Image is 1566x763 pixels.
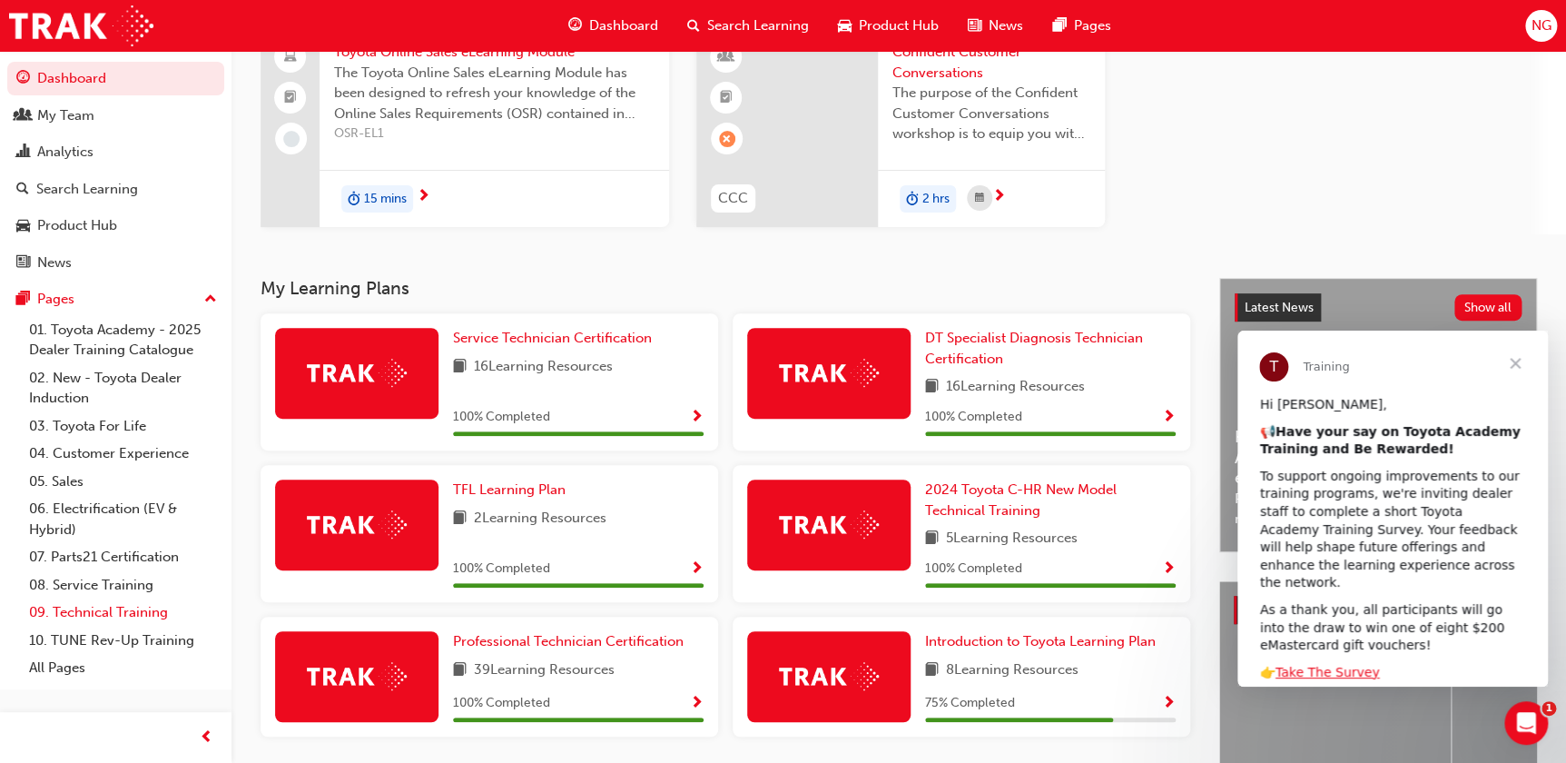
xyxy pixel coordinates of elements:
[1052,15,1066,37] span: pages-icon
[22,627,224,655] a: 10. TUNE Rev-Up Training
[7,173,224,206] a: Search Learning
[453,633,684,649] span: Professional Technician Certification
[925,481,1117,519] span: 2024 Toyota C-HR New Model Technical Training
[720,45,733,69] span: learningResourceType_INSTRUCTOR_LED-icon
[22,543,224,571] a: 07. Parts21 Certification
[474,356,613,379] span: 16 Learning Resources
[16,182,29,198] span: search-icon
[925,376,939,399] span: book-icon
[16,255,30,272] span: news-icon
[7,282,224,316] button: Pages
[925,659,939,682] span: book-icon
[37,142,94,163] div: Analytics
[892,83,1090,144] span: The purpose of the Confident Customer Conversations workshop is to equip you with tools to commun...
[453,508,467,530] span: book-icon
[690,406,704,429] button: Show Progress
[16,218,30,234] span: car-icon
[568,15,582,37] span: guage-icon
[36,179,138,200] div: Search Learning
[22,364,224,412] a: 02. New - Toyota Dealer Induction
[720,86,733,110] span: booktick-icon
[1162,558,1176,580] button: Show Progress
[37,105,94,126] div: My Team
[453,559,550,580] span: 100 % Completed
[779,359,879,387] img: Trak
[22,316,224,364] a: 01. Toyota Academy - 2025 Dealer Training Catalogue
[334,63,655,124] span: The Toyota Online Sales eLearning Module has been designed to refresh your knowledge of the Onlin...
[22,412,224,441] a: 03. Toyota For Life
[453,631,691,652] a: Professional Technician Certification
[589,15,658,36] span: Dashboard
[992,189,1006,205] span: next-icon
[16,292,30,308] span: pages-icon
[261,27,669,227] a: Toyota Online Sales eLearning ModuleThe Toyota Online Sales eLearning Module has been designed to...
[453,330,652,346] span: Service Technician Certification
[37,215,117,236] div: Product Hub
[1038,7,1125,45] a: pages-iconPages
[7,58,224,282] button: DashboardMy TeamAnalyticsSearch LearningProduct HubNews
[283,131,300,147] span: learningRecordVerb_NONE-icon
[284,45,297,69] span: laptop-icon
[22,599,224,627] a: 09. Technical Training
[925,633,1156,649] span: Introduction to Toyota Learning Plan
[261,278,1190,299] h3: My Learning Plans
[687,15,700,37] span: search-icon
[906,187,919,211] span: duration-icon
[22,495,224,543] a: 06. Electrification (EV & Hybrid)
[474,508,606,530] span: 2 Learning Resources
[838,15,852,37] span: car-icon
[7,62,224,95] a: Dashboard
[22,468,224,496] a: 05. Sales
[989,15,1023,36] span: News
[334,124,655,144] span: OSR-EL1
[554,7,673,45] a: guage-iconDashboard
[37,289,74,310] div: Pages
[453,481,566,498] span: TFL Learning Plan
[1162,410,1176,426] span: Show Progress
[718,188,748,209] span: CCC
[7,135,224,169] a: Analytics
[200,727,213,749] span: prev-icon
[307,359,407,387] img: Trak
[364,189,407,210] span: 15 mins
[925,407,1022,428] span: 100 % Completed
[16,108,30,124] span: people-icon
[690,692,704,715] button: Show Progress
[453,328,659,349] a: Service Technician Certification
[823,7,953,45] a: car-iconProduct Hub
[348,187,360,211] span: duration-icon
[719,131,735,147] span: learningRecordVerb_ABSENT-icon
[1162,406,1176,429] button: Show Progress
[334,42,655,63] span: Toyota Online Sales eLearning Module
[1504,701,1548,745] iframe: Intercom live chat
[696,27,1105,227] a: 240CCCConfident Customer ConversationsThe purpose of the Confident Customer Conversations worksho...
[707,15,809,36] span: Search Learning
[673,7,823,45] a: search-iconSearch Learning
[453,407,550,428] span: 100 % Completed
[453,693,550,714] span: 100 % Completed
[22,440,224,468] a: 04. Customer Experience
[1235,293,1522,322] a: Latest NewsShow all
[925,631,1163,652] a: Introduction to Toyota Learning Plan
[1454,294,1522,321] button: Show all
[925,328,1176,369] a: DT Specialist Diagnosis Technician Certification
[1235,489,1522,530] span: Revolutionise the way you access and manage your learning resources.
[1162,696,1176,712] span: Show Progress
[37,253,72,273] div: News
[453,480,573,500] a: TFL Learning Plan
[925,330,1143,367] span: DT Specialist Diagnosis Technician Certification
[1245,300,1314,315] span: Latest News
[859,15,939,36] span: Product Hub
[284,86,297,110] span: booktick-icon
[1235,427,1522,489] span: Help Shape the Future of Toyota Academy Training and Win an eMastercard!
[953,7,1038,45] a: news-iconNews
[922,189,950,210] span: 2 hrs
